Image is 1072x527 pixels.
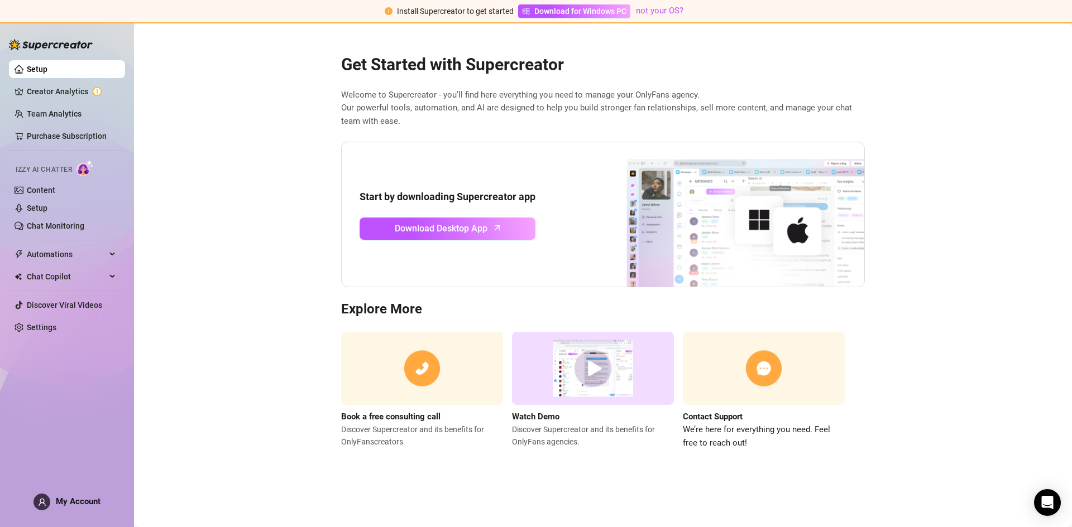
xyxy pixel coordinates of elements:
a: Book a free consulting callDiscover Supercreator and its benefits for OnlyFanscreators [341,332,503,449]
span: Izzy AI Chatter [16,165,72,175]
strong: Book a free consulting call [341,412,441,422]
a: Discover Viral Videos [27,301,102,310]
a: Watch DemoDiscover Supercreator and its benefits for OnlyFans agencies. [512,332,674,449]
img: AI Chatter [76,160,94,176]
h3: Explore More [341,301,865,318]
a: Setup [27,204,47,212]
span: arrow-up [491,221,504,234]
img: consulting call [341,332,503,405]
a: Purchase Subscription [27,132,107,141]
span: Welcome to Supercreator - you’ll find here everything you need to manage your OnlyFans agency. Ou... [341,89,865,128]
a: Download Desktop Apparrow-up [360,217,535,240]
a: Creator Analytics exclamation-circle [27,83,116,100]
span: My Account [56,496,100,506]
a: Content [27,186,55,195]
span: Chat Copilot [27,268,106,286]
span: user [38,498,46,506]
span: Discover Supercreator and its benefits for OnlyFans agencies. [512,423,674,448]
img: download app [585,142,864,287]
a: not your OS? [636,6,683,16]
a: Setup [27,65,47,74]
img: Chat Copilot [15,273,22,281]
a: Download for Windows PC [518,4,630,18]
span: exclamation-circle [385,7,393,15]
h2: Get Started with Supercreator [341,54,865,75]
span: thunderbolt [15,250,23,259]
span: Download Desktop App [395,221,487,235]
a: Settings [27,323,56,332]
a: Chat Monitoring [27,221,84,230]
strong: Start by downloading Supercreator app [360,191,535,202]
span: Discover Supercreator and its benefits for OnlyFans creators [341,423,503,448]
img: logo-BBDzfeDw.svg [9,39,93,50]
a: Team Analytics [27,109,82,118]
div: Open Intercom Messenger [1034,489,1061,516]
span: Download for Windows PC [534,5,626,17]
strong: Contact Support [683,412,743,422]
span: windows [522,7,530,15]
span: We’re here for everything you need. Feel free to reach out! [683,423,845,449]
span: Install Supercreator to get started [397,7,514,16]
span: Automations [27,245,106,263]
img: supercreator demo [512,332,674,405]
img: contact support [683,332,845,405]
strong: Watch Demo [512,412,559,422]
